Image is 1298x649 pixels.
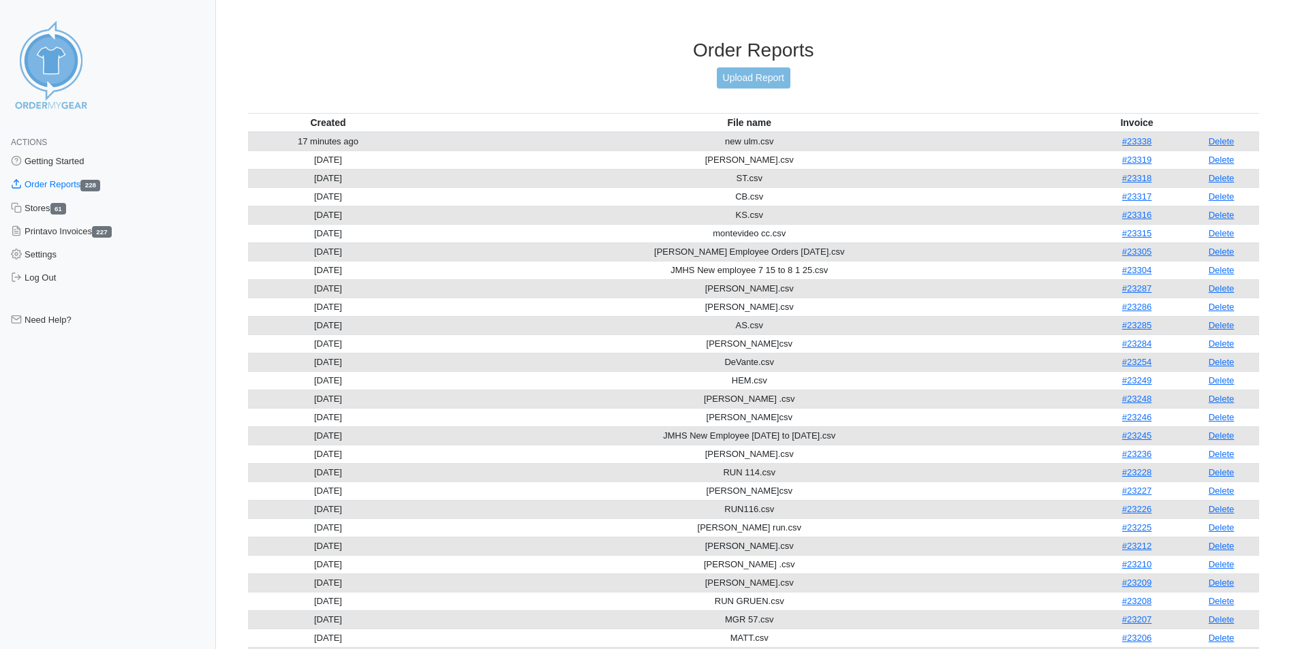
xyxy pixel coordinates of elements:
td: HEM.csv [408,371,1090,390]
a: #23316 [1122,210,1152,220]
td: JMHS New employee 7 15 to 8 1 25.csv [408,261,1090,279]
a: #23248 [1122,394,1152,404]
td: RUN 114.csv [408,463,1090,481]
a: #23245 [1122,430,1152,441]
a: #23246 [1122,412,1152,422]
a: #23254 [1122,357,1152,367]
a: Delete [1209,173,1235,183]
a: Delete [1209,228,1235,238]
td: [DATE] [248,279,409,298]
td: [PERSON_NAME].csv [408,298,1090,316]
td: RUN116.csv [408,500,1090,518]
td: [DATE] [248,298,409,316]
a: #23226 [1122,504,1152,514]
th: Invoice [1090,113,1184,132]
td: [DATE] [248,206,409,224]
a: #23285 [1122,320,1152,330]
a: Delete [1209,430,1235,441]
td: ST.csv [408,169,1090,187]
td: [PERSON_NAME].csv [408,445,1090,463]
a: Upload Report [717,67,790,89]
a: #23304 [1122,265,1152,275]
td: [PERSON_NAME] .csv [408,390,1090,408]
td: [DATE] [248,481,409,500]
a: Delete [1209,375,1235,385]
td: [PERSON_NAME]csv [408,481,1090,500]
a: Delete [1209,596,1235,606]
td: [DATE] [248,518,409,537]
a: #23207 [1122,614,1152,624]
td: 17 minutes ago [248,132,409,151]
a: #23208 [1122,596,1152,606]
td: [DATE] [248,592,409,610]
a: Delete [1209,541,1235,551]
td: [DATE] [248,316,409,334]
td: KS.csv [408,206,1090,224]
a: #23338 [1122,136,1152,146]
td: AS.csv [408,316,1090,334]
td: [PERSON_NAME] Employee Orders [DATE].csv [408,242,1090,261]
td: [DATE] [248,445,409,463]
td: [DATE] [248,151,409,169]
td: [PERSON_NAME].csv [408,279,1090,298]
td: [DATE] [248,463,409,481]
a: #23319 [1122,155,1152,165]
a: #23318 [1122,173,1152,183]
a: Delete [1209,449,1235,459]
a: Delete [1209,155,1235,165]
a: Delete [1209,136,1235,146]
td: MGR 57.csv [408,610,1090,629]
a: #23305 [1122,247,1152,257]
td: [DATE] [248,224,409,242]
a: Delete [1209,614,1235,624]
a: Delete [1209,283,1235,294]
a: #23317 [1122,191,1152,202]
a: Delete [1209,559,1235,569]
a: #23206 [1122,633,1152,643]
td: [DATE] [248,371,409,390]
td: new ulm.csv [408,132,1090,151]
span: 227 [92,226,112,238]
a: #23284 [1122,338,1152,349]
td: [DATE] [248,426,409,445]
td: [DATE] [248,169,409,187]
a: #23210 [1122,559,1152,569]
td: [DATE] [248,500,409,518]
td: [PERSON_NAME].csv [408,573,1090,592]
a: Delete [1209,247,1235,257]
td: [DATE] [248,261,409,279]
span: 228 [80,180,100,191]
td: MATT.csv [408,629,1090,647]
td: [DATE] [248,353,409,371]
a: Delete [1209,394,1235,404]
a: Delete [1209,191,1235,202]
td: [DATE] [248,408,409,426]
td: [DATE] [248,555,409,573]
td: JMHS New Employee [DATE] to [DATE].csv [408,426,1090,445]
th: Created [248,113,409,132]
td: [PERSON_NAME] .csv [408,555,1090,573]
a: Delete [1209,357,1235,367]
td: [DATE] [248,573,409,592]
td: [PERSON_NAME].csv [408,151,1090,169]
a: Delete [1209,486,1235,496]
a: #23236 [1122,449,1152,459]
a: #23212 [1122,541,1152,551]
td: [DATE] [248,334,409,353]
a: #23225 [1122,522,1152,533]
a: Delete [1209,210,1235,220]
td: [DATE] [248,242,409,261]
a: Delete [1209,633,1235,643]
td: [PERSON_NAME] run.csv [408,518,1090,537]
td: DeVante.csv [408,353,1090,371]
a: #23228 [1122,467,1152,477]
a: #23227 [1122,486,1152,496]
a: Delete [1209,467,1235,477]
a: Delete [1209,320,1235,330]
td: [DATE] [248,390,409,408]
td: [PERSON_NAME].csv [408,537,1090,555]
a: #23249 [1122,375,1152,385]
td: [DATE] [248,629,409,647]
span: 61 [50,203,67,215]
a: Delete [1209,265,1235,275]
